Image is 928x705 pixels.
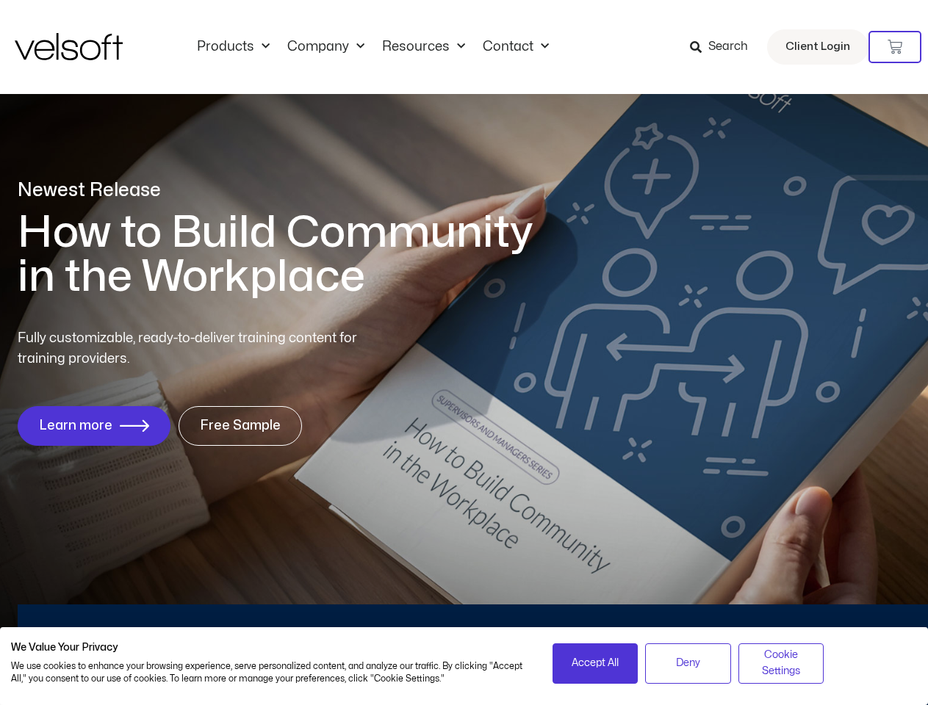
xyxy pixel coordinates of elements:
span: Client Login [785,37,850,57]
span: Cookie Settings [748,647,815,680]
a: ContactMenu Toggle [474,39,558,55]
span: Free Sample [200,419,281,433]
p: Newest Release [18,178,554,203]
span: Accept All [572,655,619,671]
span: Search [708,37,748,57]
button: Adjust cookie preferences [738,643,824,684]
span: Learn more [39,419,112,433]
a: Free Sample [179,406,302,446]
button: Deny all cookies [645,643,731,684]
img: Velsoft Training Materials [15,33,123,60]
a: Search [690,35,758,59]
p: Fully customizable, ready-to-deliver training content for training providers. [18,328,384,369]
nav: Menu [188,39,558,55]
h2: We Value Your Privacy [11,641,530,654]
a: Learn more [18,406,170,446]
a: ProductsMenu Toggle [188,39,278,55]
a: Client Login [767,29,868,65]
p: We use cookies to enhance your browsing experience, serve personalized content, and analyze our t... [11,660,530,685]
a: ResourcesMenu Toggle [373,39,474,55]
h1: How to Build Community in the Workplace [18,211,554,299]
button: Accept all cookies [553,643,639,684]
span: Deny [676,655,700,671]
a: CompanyMenu Toggle [278,39,373,55]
